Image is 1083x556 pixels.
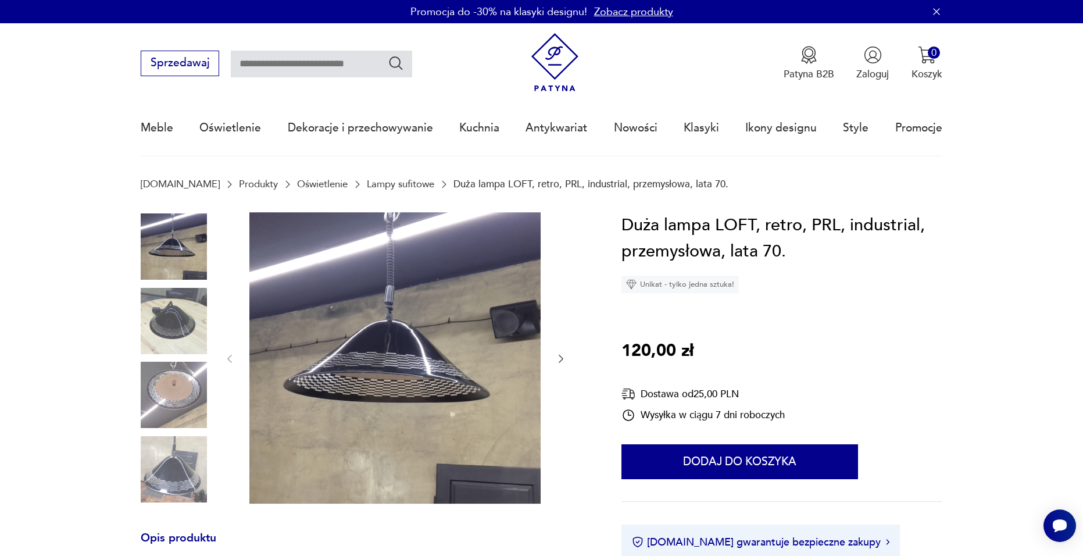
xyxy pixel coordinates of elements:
img: Ikona strzałki w prawo [886,539,889,545]
button: Zaloguj [856,46,889,81]
a: Oświetlenie [297,179,348,190]
img: Ikona medalu [800,46,818,64]
button: Patyna B2B [784,46,834,81]
div: Dostawa od 25,00 PLN [621,387,785,401]
div: Wysyłka w ciągu 7 dni roboczych [621,408,785,422]
p: Promocja do -30% na klasyki designu! [410,5,587,19]
a: Meble [141,101,173,155]
img: Ikona certyfikatu [632,536,644,548]
img: Ikona koszyka [918,46,936,64]
img: Ikonka użytkownika [864,46,882,64]
p: Zaloguj [856,67,889,81]
p: 120,00 zł [621,338,694,365]
img: Zdjęcie produktu Duża lampa LOFT, retro, PRL, industrial, przemysłowa, lata 70. [141,362,207,428]
img: Ikona diamentu [626,279,637,290]
a: Zobacz produkty [594,5,673,19]
a: Antykwariat [526,101,587,155]
a: Lampy sufitowe [367,179,434,190]
a: Promocje [895,101,942,155]
a: Ikony designu [745,101,817,155]
a: Oświetlenie [199,101,261,155]
img: Zdjęcie produktu Duża lampa LOFT, retro, PRL, industrial, przemysłowa, lata 70. [141,436,207,502]
button: Dodaj do koszyka [621,444,858,479]
a: Dekoracje i przechowywanie [288,101,433,155]
a: Style [843,101,868,155]
a: Sprzedawaj [141,59,219,69]
button: Sprzedawaj [141,51,219,76]
iframe: Smartsupp widget button [1043,509,1076,542]
img: Zdjęcie produktu Duża lampa LOFT, retro, PRL, industrial, przemysłowa, lata 70. [249,212,541,504]
a: [DOMAIN_NAME] [141,179,220,190]
h1: Duża lampa LOFT, retro, PRL, industrial, przemysłowa, lata 70. [621,212,942,265]
button: [DOMAIN_NAME] gwarantuje bezpieczne zakupy [632,535,889,550]
div: Unikat - tylko jedna sztuka! [621,276,739,293]
p: Koszyk [912,67,942,81]
a: Klasyki [684,101,719,155]
a: Kuchnia [459,101,499,155]
a: Ikona medaluPatyna B2B [784,46,834,81]
div: 0 [928,47,940,59]
a: Produkty [239,179,278,190]
img: Zdjęcie produktu Duża lampa LOFT, retro, PRL, industrial, przemysłowa, lata 70. [141,213,207,280]
img: Ikona dostawy [621,387,635,401]
img: Patyna - sklep z meblami i dekoracjami vintage [526,33,584,92]
button: 0Koszyk [912,46,942,81]
p: Patyna B2B [784,67,834,81]
button: Szukaj [388,55,405,72]
p: Duża lampa LOFT, retro, PRL, industrial, przemysłowa, lata 70. [453,179,728,190]
a: Nowości [614,101,657,155]
img: Zdjęcie produktu Duża lampa LOFT, retro, PRL, industrial, przemysłowa, lata 70. [141,288,207,354]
